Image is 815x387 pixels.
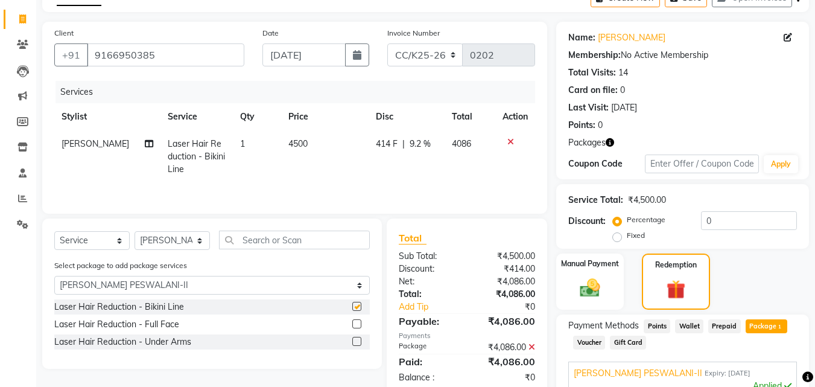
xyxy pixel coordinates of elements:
button: Apply [764,155,798,173]
div: Balance : [390,371,467,384]
div: Coupon Code [568,158,644,170]
th: Action [495,103,535,130]
div: ₹4,086.00 [467,341,544,354]
div: Total Visits: [568,66,616,79]
div: ₹4,086.00 [467,275,544,288]
div: ₹4,086.00 [467,354,544,369]
span: Packages [568,136,606,149]
input: Enter Offer / Coupon Code [645,155,759,173]
div: 0 [598,119,603,132]
span: Prepaid [708,319,741,333]
div: Services [55,81,544,103]
div: Service Total: [568,194,623,206]
div: Total: [390,288,467,301]
div: Laser Hair Reduction - Full Face [54,318,179,331]
div: Payable: [390,314,467,328]
a: Add Tip [390,301,480,313]
img: _gift.svg [661,278,691,301]
div: Name: [568,31,595,44]
div: Laser Hair Reduction - Bikini Line [54,301,184,313]
span: 1 [776,324,783,331]
span: | [402,138,405,150]
div: ₹4,500.00 [628,194,666,206]
span: [PERSON_NAME] [62,138,129,149]
label: Redemption [655,260,697,270]
label: Date [262,28,279,39]
div: 14 [618,66,628,79]
div: Payments [399,331,535,341]
span: Points [644,319,670,333]
span: 4086 [452,138,471,149]
div: [DATE] [611,101,637,114]
th: Disc [369,103,445,130]
div: ₹0 [467,371,544,384]
button: +91 [54,43,88,66]
th: Stylist [54,103,160,130]
span: Total [399,232,427,245]
label: Select package to add package services [54,260,187,271]
span: Package [746,319,787,333]
label: Manual Payment [561,258,619,269]
div: Discount: [390,263,467,275]
th: Qty [233,103,281,130]
th: Total [445,103,495,130]
label: Fixed [627,230,645,241]
span: Voucher [573,336,605,350]
input: Search by Name/Mobile/Email/Code [87,43,244,66]
div: Package [390,341,467,354]
div: ₹4,086.00 [467,314,544,328]
span: 4500 [288,138,308,149]
span: 414 F [376,138,398,150]
span: Laser Hair Reduction - Bikini Line [168,138,225,174]
div: Discount: [568,215,606,228]
div: Last Visit: [568,101,609,114]
div: No Active Membership [568,49,797,62]
div: Points: [568,119,595,132]
span: Gift Card [610,336,646,350]
input: Search or Scan [219,231,370,249]
span: Expiry: [DATE] [705,368,750,379]
label: Invoice Number [387,28,440,39]
span: Wallet [675,319,703,333]
div: ₹0 [480,301,545,313]
span: 1 [240,138,245,149]
label: Percentage [627,214,665,225]
a: [PERSON_NAME] [598,31,665,44]
div: ₹414.00 [467,263,544,275]
div: Membership: [568,49,621,62]
span: Payment Methods [568,319,639,332]
th: Service [160,103,233,130]
label: Client [54,28,74,39]
span: [PERSON_NAME] PESWALANI-II [574,367,702,380]
span: 9.2 % [410,138,431,150]
div: 0 [620,84,625,97]
div: Card on file: [568,84,618,97]
div: ₹4,086.00 [467,288,544,301]
img: _cash.svg [574,277,606,299]
th: Price [281,103,369,130]
div: Laser Hair Reduction - Under Arms [54,336,191,348]
div: Sub Total: [390,250,467,263]
div: ₹4,500.00 [467,250,544,263]
div: Net: [390,275,467,288]
div: Paid: [390,354,467,369]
